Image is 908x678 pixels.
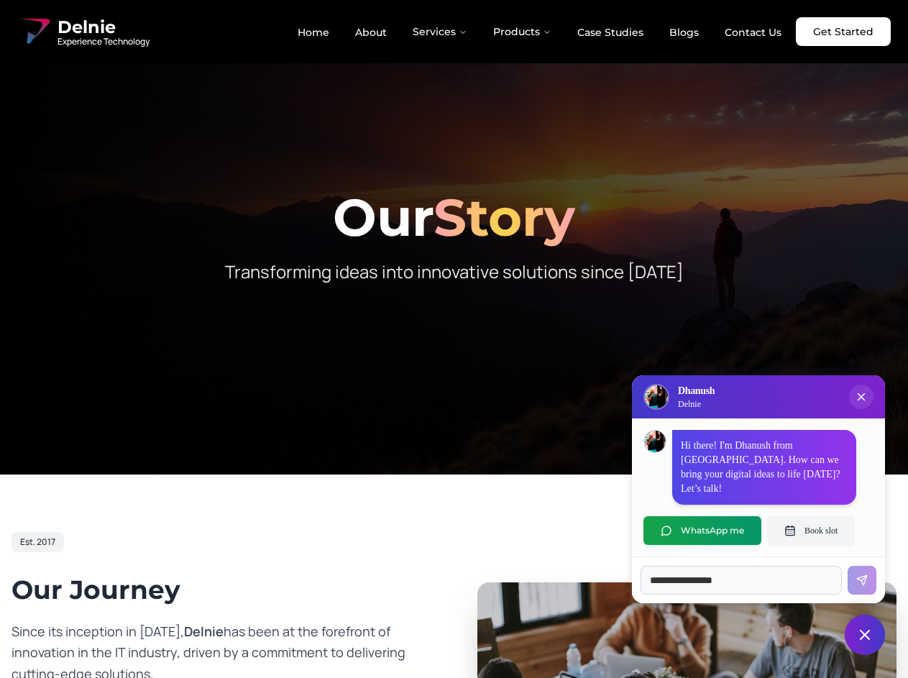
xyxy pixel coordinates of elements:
p: Delnie [678,398,715,410]
a: Home [286,20,341,45]
span: Story [434,185,575,249]
a: Delnie Logo Full [17,14,150,49]
a: Case Studies [566,20,655,45]
span: Delnie [58,16,150,39]
h1: Our [12,191,896,243]
img: Dhanush [644,431,666,452]
img: Delnie Logo [17,14,52,49]
button: Products [482,17,563,46]
button: Services [401,17,479,46]
nav: Main [286,17,793,46]
p: Hi there! I'm Dhanush from [GEOGRAPHIC_DATA]. How can we bring your digital ideas to life [DATE]?... [681,439,848,496]
button: Close chat [845,615,885,655]
span: Est. 2017 [20,536,55,548]
span: Delnie [184,623,224,640]
button: Book slot [767,516,855,545]
h2: Our Journey [12,575,431,604]
a: Get Started [796,17,891,46]
img: Delnie Logo [645,385,668,408]
button: Close chat popup [849,385,873,409]
a: Blogs [658,20,710,45]
p: Transforming ideas into innovative solutions since [DATE] [178,260,730,283]
a: About [344,20,398,45]
span: Experience Technology [58,36,150,47]
h3: Dhanush [678,384,715,398]
button: WhatsApp me [643,516,761,545]
a: Contact Us [713,20,793,45]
